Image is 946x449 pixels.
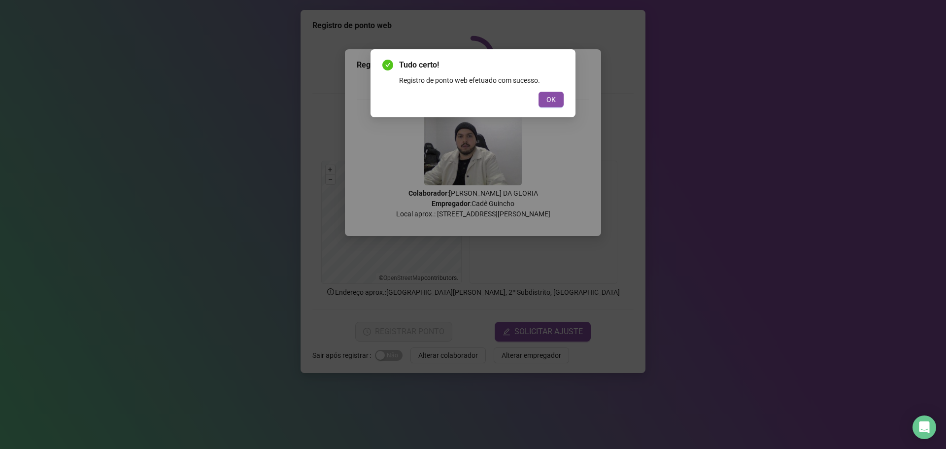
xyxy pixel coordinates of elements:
div: Open Intercom Messenger [912,415,936,439]
span: Tudo certo! [399,59,564,71]
button: OK [539,92,564,107]
div: Registro de ponto web efetuado com sucesso. [399,75,564,86]
span: OK [546,94,556,105]
span: check-circle [382,60,393,70]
